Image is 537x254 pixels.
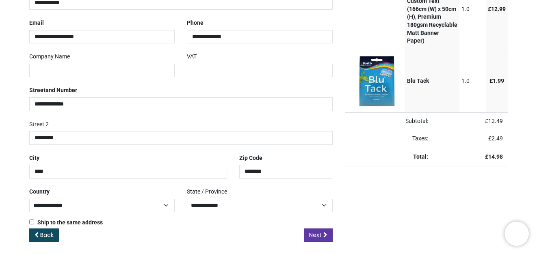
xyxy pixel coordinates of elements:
[29,50,70,64] label: Company Name
[461,5,484,13] div: 1.0
[488,135,503,142] span: £
[29,16,44,30] label: Email
[40,231,54,239] span: Back
[493,77,504,84] span: 1.99
[29,185,50,199] label: Country
[461,77,484,85] div: 1.0
[407,77,429,84] strong: Blu Tack
[309,231,322,239] span: Next
[488,118,503,124] span: 12.49
[488,153,503,160] span: 14.98
[413,153,428,160] strong: Total:
[304,228,333,242] a: Next
[488,6,506,12] span: £
[45,87,77,93] span: and Number
[29,228,59,242] a: Back
[29,151,39,165] label: City
[239,151,262,165] label: Zip Code
[351,55,403,107] img: [BLU-TACK] Blu Tack
[491,6,506,12] span: 12.99
[29,219,103,227] label: Ship to the same address
[29,220,34,224] input: Ship to the same address
[187,185,227,199] label: State / Province
[29,118,49,131] label: Street 2
[345,112,433,130] td: Subtotal:
[492,135,503,142] span: 2.49
[485,153,503,160] strong: £
[29,84,77,97] label: Street
[345,130,433,148] td: Taxes:
[485,118,503,124] span: £
[489,77,504,84] span: £
[505,222,529,246] iframe: Brevo live chat
[187,50,197,64] label: VAT
[187,16,204,30] label: Phone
